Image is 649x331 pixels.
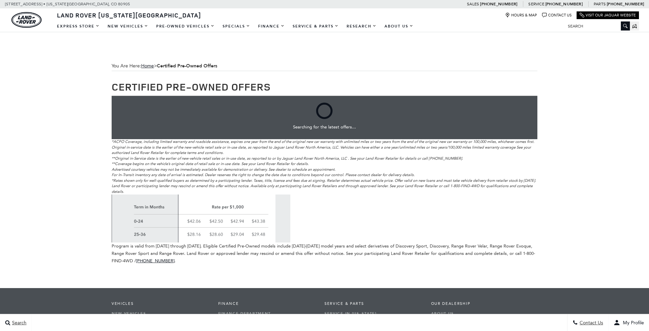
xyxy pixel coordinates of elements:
[343,20,380,32] a: Research
[5,2,130,6] a: [STREET_ADDRESS] • [US_STATE][GEOGRAPHIC_DATA], CO 80905
[578,320,603,326] span: Contact Us
[254,20,289,32] a: Finance
[10,320,26,326] span: Search
[480,1,517,7] a: [PHONE_NUMBER]
[545,1,583,7] a: [PHONE_NUMBER]
[620,320,644,326] span: My Profile
[104,20,152,32] a: New Vehicles
[11,12,42,28] a: land-rover
[141,63,154,69] a: Home
[112,81,537,92] h1: Certified Pre-Owned Offers
[289,20,343,32] a: Service & Parts
[580,13,636,18] a: Visit Our Jaguar Website
[563,22,630,30] input: Search
[219,20,254,32] a: Specials
[324,310,421,328] a: Service in [US_STATE][GEOGRAPHIC_DATA], [GEOGRAPHIC_DATA]
[608,314,649,331] button: user-profile-menu
[324,301,421,306] span: Service & Parts
[11,12,42,28] img: Land Rover
[112,61,537,71] div: Breadcrumbs
[112,106,537,195] div: *ACPO Coverage, including limited warranty and roadside assistance, expires one year from the end...
[112,195,290,242] img: Chart showing offer rates broken up by length of term in months
[218,301,315,306] span: Finance
[431,310,528,318] a: About Us
[431,301,528,306] span: Our Dealership
[528,2,544,6] span: Service
[57,11,201,19] span: Land Rover [US_STATE][GEOGRAPHIC_DATA]
[136,258,174,263] a: 1. 8 0 0. 3 4 6. 3 4 9 3.
[607,1,644,7] a: [PHONE_NUMBER]
[53,20,417,32] nav: Main Navigation
[218,310,315,318] a: Finance Department
[380,20,417,32] a: About Us
[53,11,205,19] a: Land Rover [US_STATE][GEOGRAPHIC_DATA]
[53,20,104,32] a: EXPRESS STORE
[112,301,208,306] span: Vehicles
[467,2,479,6] span: Sales
[594,2,606,6] span: Parts
[112,310,208,318] a: New Vehicles
[157,63,217,69] strong: Certified Pre-Owned Offers
[141,63,217,69] span: >
[112,242,537,265] div: Program is valid from [DATE] through [DATE]. Eligible Certified Pre-Owned models include [DATE]-[...
[505,13,537,18] a: Hours & Map
[118,122,531,132] div: Searching for the latest offers...
[112,61,537,71] span: You Are Here:
[542,13,572,18] a: Contact Us
[152,20,219,32] a: Pre-Owned Vehicles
